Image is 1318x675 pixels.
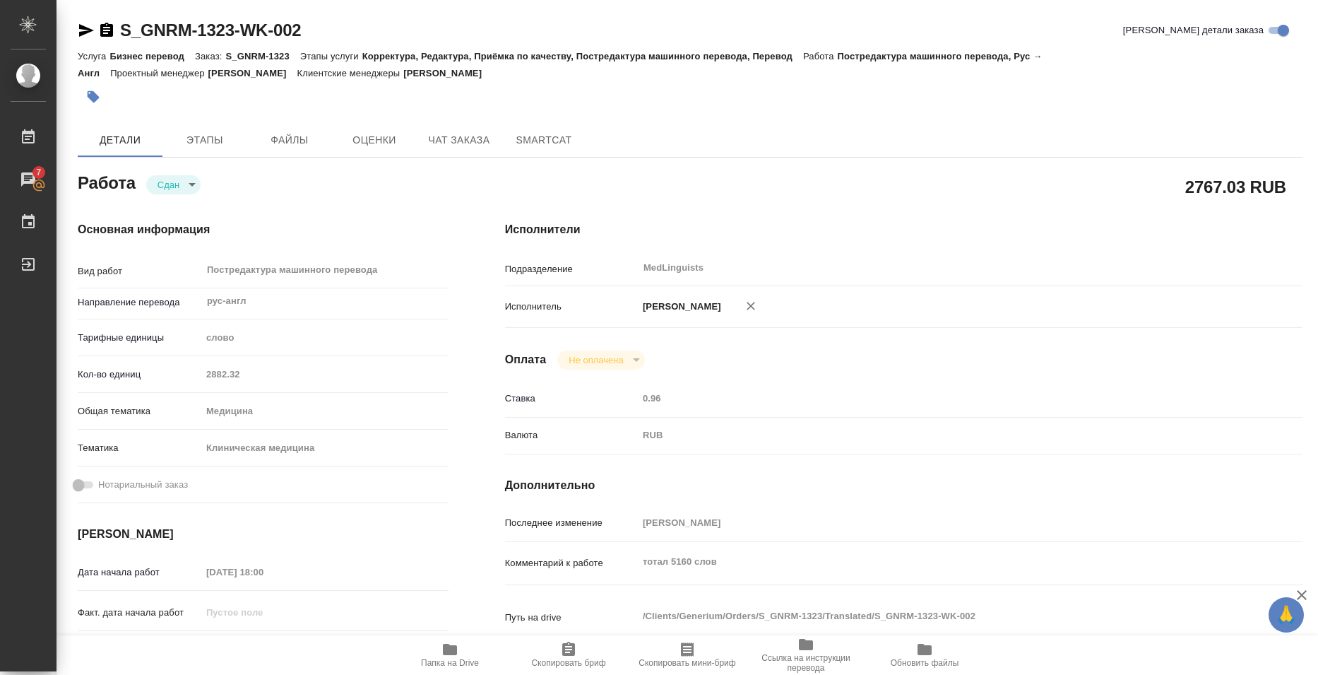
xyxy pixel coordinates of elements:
[505,262,638,276] p: Подразделение
[628,635,747,675] button: Скопировать мини-бриф
[638,388,1236,409] input: Пустое поле
[803,51,838,61] p: Работа
[201,364,449,385] input: Пустое поле
[78,264,201,278] p: Вид работ
[362,51,803,61] p: Корректура, Редактура, Приёмка по качеству, Постредактура машинного перевода, Перевод
[505,477,1302,494] h4: Дополнительно
[638,512,1236,533] input: Пустое поле
[78,221,449,238] h4: Основная информация
[509,635,628,675] button: Скопировать бриф
[201,602,325,623] input: Пустое поле
[78,331,201,345] p: Тарифные единицы
[98,478,188,492] span: Нотариальный заказ
[78,606,201,620] p: Факт. дата начала работ
[557,351,644,370] div: Сдан
[505,516,638,530] p: Последнее изменение
[28,165,49,180] span: 7
[340,131,408,149] span: Оценки
[78,295,201,310] p: Направление перевода
[564,354,627,366] button: Не оплачена
[403,68,492,78] p: [PERSON_NAME]
[505,300,638,314] p: Исполнитель
[225,51,299,61] p: S_GNRM-1323
[1185,175,1286,199] h2: 2767.03 RUB
[391,635,509,675] button: Папка на Drive
[201,399,449,423] div: Медицина
[638,423,1236,447] div: RUB
[201,562,325,582] input: Пустое поле
[1274,600,1298,630] span: 🙏
[78,81,109,112] button: Добавить тэг
[153,179,184,191] button: Сдан
[146,175,201,194] div: Сдан
[208,68,297,78] p: [PERSON_NAME]
[421,658,479,668] span: Папка на Drive
[425,131,493,149] span: Чат заказа
[110,68,208,78] p: Проектный менеджер
[78,404,201,418] p: Общая тематика
[505,221,1302,238] h4: Исполнители
[865,635,984,675] button: Обновить файлы
[195,51,225,61] p: Заказ:
[78,526,449,543] h4: [PERSON_NAME]
[78,368,201,382] p: Кол-во единиц
[505,611,638,625] p: Путь на drive
[1269,597,1304,633] button: 🙏
[505,556,638,570] p: Комментарий к работе
[891,658,959,668] span: Обновить файлы
[78,22,95,39] button: Скопировать ссылку для ЯМессенджера
[747,635,865,675] button: Ссылка на инструкции перевода
[4,162,53,197] a: 7
[78,441,201,455] p: Тематика
[735,290,766,322] button: Удалить исполнителя
[638,550,1236,574] textarea: тотал 5160 слов
[297,68,404,78] p: Клиентские менеджеры
[531,658,605,668] span: Скопировать бриф
[1123,23,1264,37] span: [PERSON_NAME] детали заказа
[201,436,449,460] div: Клиническая медицина
[78,51,109,61] p: Услуга
[505,351,547,368] h4: Оплата
[120,20,301,40] a: S_GNRM-1323-WK-002
[755,653,857,673] span: Ссылка на инструкции перевода
[639,658,735,668] span: Скопировать мини-бриф
[86,131,154,149] span: Детали
[638,300,721,314] p: [PERSON_NAME]
[300,51,362,61] p: Этапы услуги
[201,326,449,350] div: слово
[78,169,136,194] h2: Работа
[505,428,638,442] p: Валюта
[98,22,115,39] button: Скопировать ссылку
[510,131,578,149] span: SmartCat
[256,131,323,149] span: Файлы
[505,392,638,406] p: Ставка
[109,51,195,61] p: Бизнес перевод
[638,604,1236,628] textarea: /Clients/Generium/Orders/S_GNRM-1323/Translated/S_GNRM-1323-WK-002
[171,131,239,149] span: Этапы
[78,565,201,580] p: Дата начала работ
